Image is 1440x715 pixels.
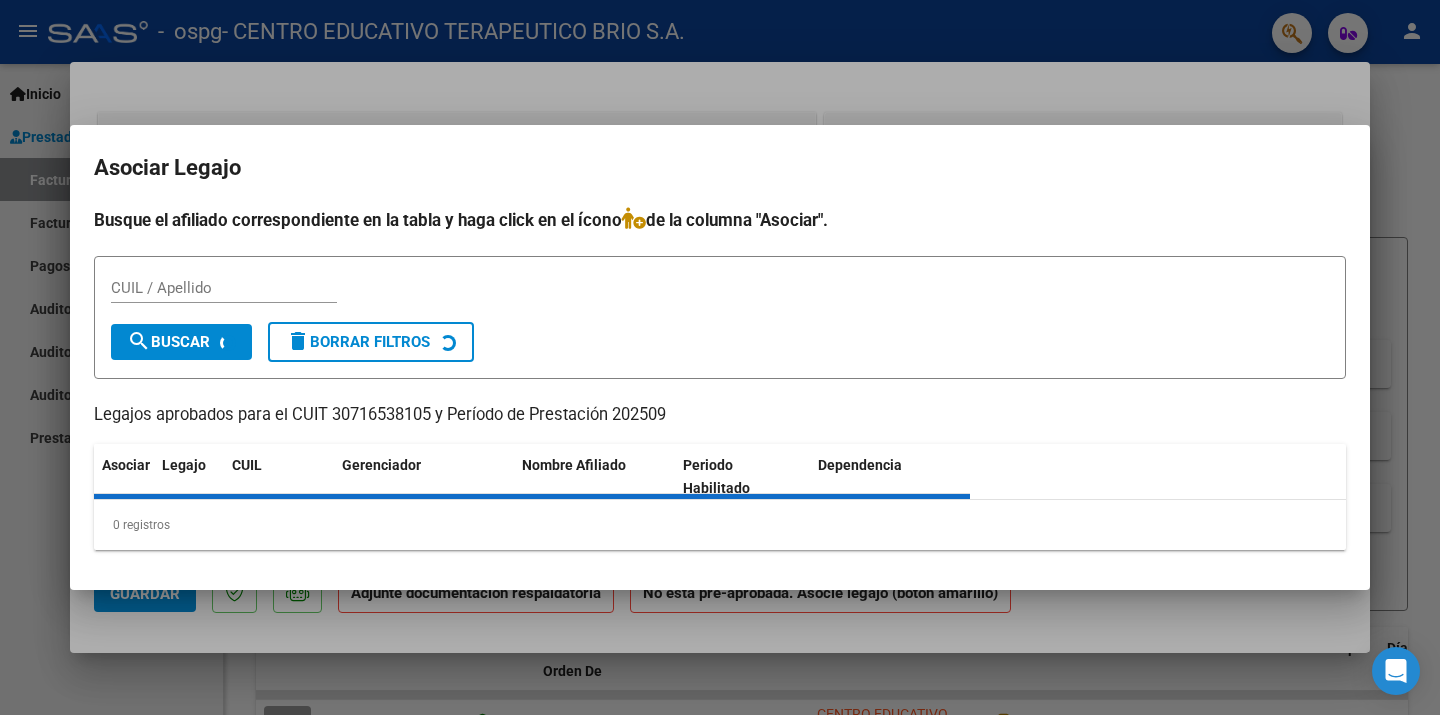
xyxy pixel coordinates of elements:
span: Buscar [127,333,210,351]
mat-icon: delete [286,329,310,353]
span: Dependencia [818,457,902,473]
datatable-header-cell: CUIL [224,444,334,510]
div: Open Intercom Messenger [1372,647,1420,695]
button: Buscar [111,324,252,360]
span: Asociar [102,457,150,473]
button: Borrar Filtros [268,322,474,362]
span: Gerenciador [342,457,421,473]
datatable-header-cell: Nombre Afiliado [514,444,675,510]
h4: Busque el afiliado correspondiente en la tabla y haga click en el ícono de la columna "Asociar". [94,207,1346,233]
span: Legajo [162,457,206,473]
p: Legajos aprobados para el CUIT 30716538105 y Período de Prestación 202509 [94,403,1346,428]
h2: Asociar Legajo [94,149,1346,187]
datatable-header-cell: Dependencia [810,444,971,510]
datatable-header-cell: Periodo Habilitado [675,444,810,510]
datatable-header-cell: Asociar [94,444,154,510]
span: Borrar Filtros [286,333,430,351]
mat-icon: search [127,329,151,353]
div: 0 registros [94,500,1346,550]
span: Periodo Habilitado [683,457,750,496]
datatable-header-cell: Legajo [154,444,224,510]
datatable-header-cell: Gerenciador [334,444,514,510]
span: Nombre Afiliado [522,457,626,473]
span: CUIL [232,457,262,473]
